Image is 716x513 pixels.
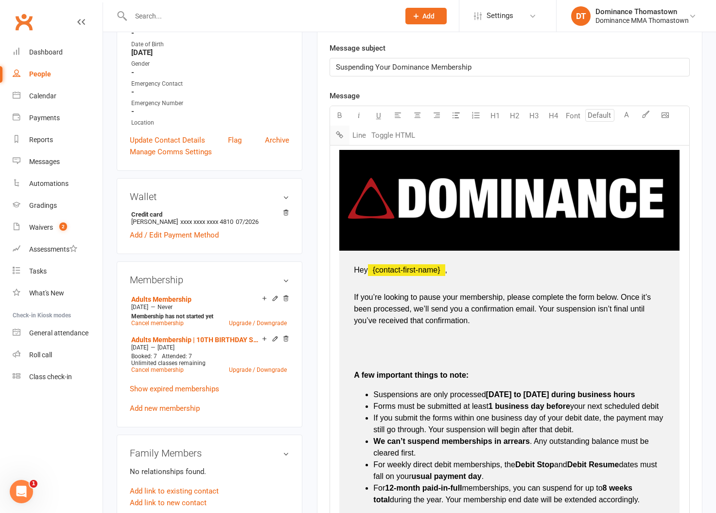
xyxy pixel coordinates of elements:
[373,437,651,457] span: . Any outstanding balance must be cleared first.
[29,245,77,253] div: Assessments
[524,106,544,126] button: H3
[369,106,388,126] button: U
[131,353,157,360] span: Booked: 7
[131,336,262,344] a: Adults Membership | 10TH BIRTHDAY SPECIAL
[486,390,635,399] span: [DATE] to [DATE] during business hours
[385,484,462,492] span: 12-month paid-in-full
[13,129,103,151] a: Reports
[29,289,64,297] div: What's New
[571,6,591,26] div: DT
[265,134,289,146] a: Archive
[130,497,207,509] a: Add link to new contact
[157,344,175,351] span: [DATE]
[339,150,680,247] img: bf3eda11-9270-46cb-9fb7-554ff1c9493e.png
[13,217,103,238] a: Waivers 2
[131,211,284,218] strong: Credit card
[130,191,289,202] h3: Wallet
[130,209,289,227] li: [PERSON_NAME]
[373,484,385,492] span: For
[617,106,636,126] button: A
[373,437,530,445] span: We can’t suspend memberships in arrears
[236,218,259,225] span: 07/2026
[445,266,447,274] span: ,
[13,322,103,344] a: General attendance kiosk mode
[330,90,360,102] label: Message
[336,63,472,72] span: Suspending Your Dominance Membership
[59,222,67,231] span: 2
[505,106,524,126] button: H2
[554,460,567,469] span: and
[131,360,206,366] span: Unlimited classes remaining
[131,304,148,311] span: [DATE]
[29,70,51,78] div: People
[373,460,659,480] span: dates must fall on your
[515,460,554,469] span: Debit Stop
[585,109,614,122] input: Default
[131,320,184,327] a: Cancel membership
[131,118,289,128] div: Location
[29,180,69,187] div: Automations
[330,42,385,54] label: Message subject
[13,107,103,129] a: Payments
[482,472,484,480] span: .
[131,295,192,303] a: Adults Membership
[228,134,242,146] a: Flag
[229,366,287,373] a: Upgrade / Downgrade
[376,111,381,120] span: U
[131,48,289,57] strong: [DATE]
[130,134,205,146] a: Update Contact Details
[354,293,653,325] span: If you’re looking to pause your membership, please complete the form below. Once it’s been proces...
[12,10,36,34] a: Clubworx
[131,313,213,320] strong: Membership has not started yet
[162,353,192,360] span: Attended: 7
[567,460,619,469] span: Debit Resume
[13,260,103,282] a: Tasks
[487,5,513,27] span: Settings
[229,320,287,327] a: Upgrade / Downgrade
[29,373,72,381] div: Class check-in
[13,41,103,63] a: Dashboard
[422,12,435,20] span: Add
[489,402,570,410] span: 1 business day before
[130,485,219,497] a: Add link to existing contact
[369,126,418,145] button: Toggle HTML
[349,126,369,145] button: Line
[29,158,60,165] div: Messages
[131,366,184,373] a: Cancel membership
[29,114,60,122] div: Payments
[129,303,289,311] div: —
[131,107,289,116] strong: -
[29,351,52,359] div: Roll call
[130,404,200,413] a: Add new membership
[131,99,289,108] div: Emergency Number
[412,472,482,480] span: usual payment day
[29,136,53,144] div: Reports
[563,106,583,126] button: Font
[486,106,505,126] button: H1
[29,202,57,209] div: Gradings
[29,48,63,56] div: Dashboard
[373,414,665,434] span: If you submit the forms within one business day of your debit date, the payment may still go thro...
[29,267,47,275] div: Tasks
[544,106,563,126] button: H4
[131,29,289,37] strong: -
[10,480,33,503] iframe: Intercom live chat
[131,79,289,89] div: Emergency Contact
[130,466,289,477] p: No relationships found.
[13,282,103,304] a: What's New
[462,484,603,492] span: memberships, you can suspend for up to
[373,484,634,504] span: 8 weeks total
[595,7,689,16] div: Dominance Thomastown
[390,495,640,504] span: during the year. Your membership end date will be extended accordingly.
[373,460,515,469] span: For weekly direct debit memberships, the
[13,173,103,195] a: Automations
[130,146,212,158] a: Manage Comms Settings
[354,371,469,379] span: A few important things to note:
[130,275,289,285] h3: Membership
[131,40,289,49] div: Date of Birth
[131,68,289,77] strong: -
[180,218,233,225] span: xxxx xxxx xxxx 4810
[130,448,289,458] h3: Family Members
[595,16,689,25] div: Dominance MMA Thomastown
[129,344,289,351] div: —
